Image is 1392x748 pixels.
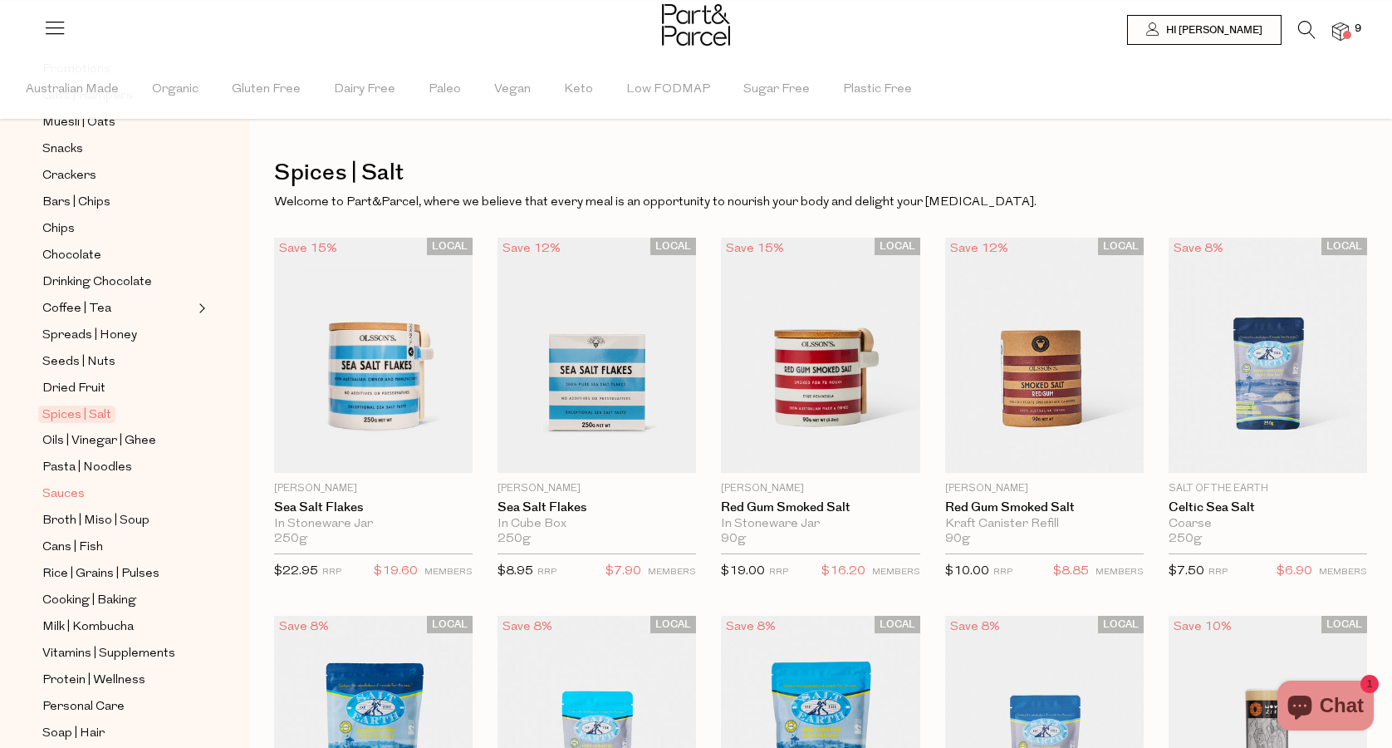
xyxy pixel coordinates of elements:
[42,378,194,399] a: Dried Fruit
[152,61,199,119] span: Organic
[42,511,149,531] span: Broth | Miso | Soup
[1332,22,1349,40] a: 9
[194,298,206,318] button: Expand/Collapse Coffee | Tea
[42,724,105,744] span: Soap | Hair
[429,61,461,119] span: Paleo
[1169,532,1202,547] span: 250g
[42,299,111,319] span: Coffee | Tea
[42,140,83,160] span: Snacks
[1277,561,1312,583] span: $6.90
[605,561,641,583] span: $7.90
[42,405,194,425] a: Spices | Salt
[1169,616,1237,638] div: Save 10%
[42,219,194,239] a: Chips
[42,219,75,239] span: Chips
[650,238,696,255] span: LOCAL
[274,565,318,578] span: $22.95
[42,510,194,531] a: Broth | Miso | Soup
[650,616,696,633] span: LOCAL
[42,671,145,691] span: Protein | Wellness
[42,617,194,637] a: Milk | Kombucha
[721,238,919,472] img: Red Gum Smoked Salt
[42,458,132,478] span: Pasta | Noodles
[497,238,696,472] img: Sea Salt Flakes
[42,591,136,611] span: Cooking | Baking
[564,61,593,119] span: Keto
[42,139,194,160] a: Snacks
[427,238,473,255] span: LOCAL
[1208,568,1228,577] small: RRP
[42,352,115,372] span: Seeds | Nuts
[648,568,696,577] small: MEMBERS
[497,565,533,578] span: $8.95
[769,568,788,577] small: RRP
[42,379,105,399] span: Dried Fruit
[821,561,865,583] span: $16.20
[274,238,473,472] img: Sea Salt Flakes
[42,245,194,266] a: Chocolate
[721,532,746,547] span: 90g
[1350,22,1365,37] span: 9
[875,616,920,633] span: LOCAL
[843,61,912,119] span: Plastic Free
[1169,517,1367,532] div: Coarse
[721,238,789,260] div: Save 15%
[42,325,194,346] a: Spreads | Honey
[42,457,194,478] a: Pasta | Noodles
[42,165,194,186] a: Crackers
[274,154,1367,192] h1: Spices | Salt
[274,616,334,638] div: Save 8%
[537,568,556,577] small: RRP
[42,112,194,133] a: Muesli | Oats
[42,590,194,611] a: Cooking | Baking
[42,485,85,504] span: Sauces
[494,61,531,119] span: Vegan
[274,192,1143,214] p: Welcome to Part&Parcel, where we believe that every meal is an opportunity to nourish your body a...
[232,61,301,119] span: Gluten Free
[945,481,1144,496] p: [PERSON_NAME]
[1169,565,1204,578] span: $7.50
[1272,681,1379,735] inbox-online-store-chat: Shopify online store chat
[497,238,566,260] div: Save 12%
[1321,238,1367,255] span: LOCAL
[626,61,710,119] span: Low FODMAP
[334,61,395,119] span: Dairy Free
[42,643,194,664] a: Vitamins | Supplements
[42,563,194,584] a: Rice | Grains | Pulses
[42,564,159,584] span: Rice | Grains | Pulses
[42,697,125,717] span: Personal Care
[38,406,115,423] span: Spices | Salt
[945,238,1013,260] div: Save 12%
[1162,23,1262,37] span: Hi [PERSON_NAME]
[42,326,137,346] span: Spreads | Honey
[42,431,194,451] a: Oils | Vinegar | Ghee
[42,537,194,558] a: Cans | Fish
[42,484,194,504] a: Sauces
[1053,561,1089,583] span: $8.85
[42,298,194,319] a: Coffee | Tea
[497,532,531,547] span: 250g
[743,61,810,119] span: Sugar Free
[42,193,110,213] span: Bars | Chips
[1098,616,1144,633] span: LOCAL
[872,568,920,577] small: MEMBERS
[274,532,307,547] span: 250g
[1321,616,1367,633] span: LOCAL
[1169,500,1367,515] a: Celtic Sea Salt
[945,238,1144,472] img: Red Gum Smoked Salt
[26,61,119,119] span: Australian Made
[497,517,696,532] div: In Cube Box
[42,618,134,637] span: Milk | Kombucha
[1095,568,1144,577] small: MEMBERS
[1127,15,1282,45] a: Hi [PERSON_NAME]
[424,568,473,577] small: MEMBERS
[42,192,194,213] a: Bars | Chips
[42,272,194,293] a: Drinking Chocolate
[721,481,919,496] p: [PERSON_NAME]
[497,481,696,496] p: [PERSON_NAME]
[875,238,920,255] span: LOCAL
[993,568,1012,577] small: RRP
[1169,238,1228,260] div: Save 8%
[945,500,1144,515] a: Red Gum Smoked Salt
[42,166,96,186] span: Crackers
